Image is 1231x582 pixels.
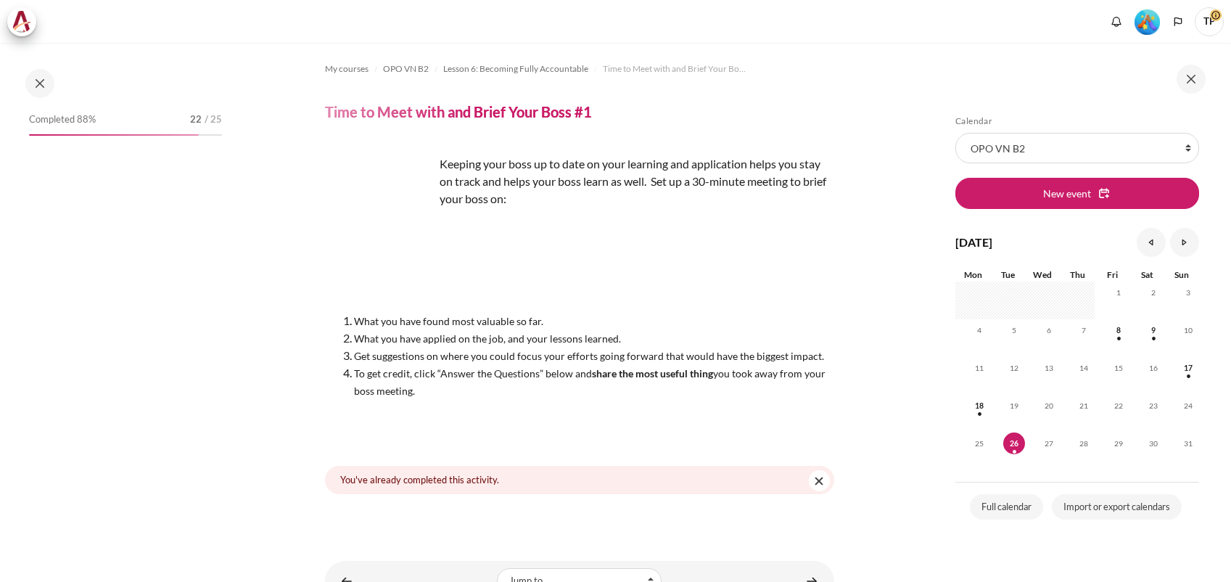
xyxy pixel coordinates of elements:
span: 18 [968,395,990,417]
span: Get suggestions on where you could focus your efforts going forward that would have the biggest i... [354,350,824,362]
span: 24 [1177,395,1199,417]
span: Sat [1141,269,1153,280]
span: Sun [1174,269,1189,280]
span: / 25 [205,112,222,127]
a: Architeck Architeck [7,7,44,36]
span: New event [1043,186,1091,201]
nav: Navigation bar [325,57,834,81]
span: 7 [1073,319,1095,341]
span: 23 [1143,395,1164,417]
span: 22 [1108,395,1129,417]
a: Import or export calendars [1052,494,1182,520]
a: Monday, 18 August events [968,401,990,410]
a: Level #5 [1129,8,1166,35]
span: 31 [1177,433,1199,454]
img: Architeck [12,11,32,33]
a: Lesson 6: Becoming Fully Accountable [443,60,588,78]
h5: Calendar [955,115,1199,127]
a: My courses [325,60,369,78]
a: OPO VN B2 [383,60,429,78]
span: 1 [1108,282,1129,303]
span: 10 [1177,319,1199,341]
a: Today Tuesday, 26 August [1003,439,1025,448]
span: 3 [1177,282,1199,303]
a: Sunday, 17 August events [1177,364,1199,372]
div: 88% [29,134,199,136]
button: New event [955,178,1199,208]
div: You've already completed this activity. [325,466,834,494]
span: 26 [1003,433,1025,454]
span: 14 [1073,357,1095,379]
span: Tue [1001,269,1015,280]
span: Mon [964,269,982,280]
div: Keeping your boss up to date on your learning and application helps you stay on track and helps y... [325,155,834,399]
div: Show notification window with no new notifications [1106,11,1127,33]
div: Level #5 [1135,8,1160,35]
button: Languages [1167,11,1189,33]
span: Wed [1033,269,1052,280]
span: 19 [1003,395,1025,417]
a: Friday, 8 August events [1108,326,1129,335]
section: Blocks [955,115,1199,522]
img: Level #5 [1135,9,1160,35]
span: 12 [1003,357,1025,379]
span: To get credit, click “Answer the Questions” below and you took away from your boss meeting. [354,367,826,397]
span: 9 [1143,319,1164,341]
span: 21 [1073,395,1095,417]
a: Time to Meet with and Brief Your Boss #1 [603,60,748,78]
span: 4 [968,319,990,341]
a: Full calendar [970,494,1043,520]
span: OPO VN B2 [383,62,429,75]
h4: Time to Meet with and Brief Your Boss #1 [325,102,592,121]
h4: [DATE] [955,234,992,251]
strong: share the most useful thing [592,367,713,380]
span: 22 [190,112,202,127]
span: Lesson 6: Becoming Fully Accountable [443,62,588,75]
span: 2 [1143,282,1164,303]
span: 5 [1003,319,1025,341]
img: def [325,155,434,264]
span: 6 [1038,319,1060,341]
span: What you have found most valuable so far. [354,315,543,327]
span: 11 [968,357,990,379]
span: 25 [968,433,990,454]
span: 20 [1038,395,1060,417]
span: Thu [1070,269,1085,280]
span: 30 [1143,433,1164,454]
span: 15 [1108,357,1129,379]
span: TP [1195,7,1224,36]
a: Saturday, 9 August events [1143,326,1164,335]
span: 28 [1073,433,1095,454]
span: My courses [325,62,369,75]
span: 13 [1038,357,1060,379]
span: 27 [1038,433,1060,454]
a: User menu [1195,7,1224,36]
span: Completed 88% [29,112,96,127]
span: 29 [1108,433,1129,454]
span: 16 [1143,357,1164,379]
td: Today [990,433,1025,470]
span: What you have applied on the job, and your lessons learned. [354,332,621,345]
span: Fri [1107,269,1118,280]
span: Time to Meet with and Brief Your Boss #1 [603,62,748,75]
span: 8 [1108,319,1129,341]
span: 17 [1177,357,1199,379]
